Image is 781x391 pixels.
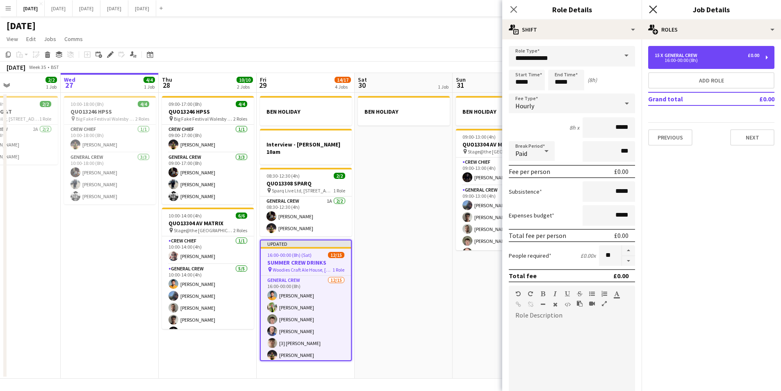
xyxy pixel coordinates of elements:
div: 15 x [655,53,665,58]
div: 1 Job [144,84,155,90]
h1: [DATE] [7,20,36,32]
span: 4/4 [143,77,155,83]
button: Insert video [589,300,595,307]
a: Jobs [41,34,59,44]
div: Shift [502,20,642,39]
div: 1 Job [46,84,57,90]
div: £0.00 x [581,252,596,259]
span: 09:00-13:00 (4h) [462,134,496,140]
span: Comms [64,35,83,43]
app-job-card: 09:00-17:00 (8h)4/4QUO13246 HPSS Big Fake Festival Walesby [STREET_ADDRESS]2 RolesCrew Chief1/109... [162,96,254,204]
span: Paid [515,149,527,158]
span: Jobs [44,35,56,43]
app-job-card: 10:00-14:00 (4h)6/6QUO13304 AV MATRIX Stage@the [GEOGRAPHIC_DATA] [STREET_ADDRESS]2 RolesCrew Chi... [162,208,254,329]
span: Stage@the [GEOGRAPHIC_DATA] [STREET_ADDRESS] [468,149,527,155]
td: £0.00 [735,92,774,105]
app-job-card: 10:00-18:00 (8h)4/4QUO13246 HPSS Big Fake Festival Walesby [STREET_ADDRESS]2 RolesCrew Chief1/110... [64,96,156,204]
app-job-card: BEN HOLIDAY [260,96,352,126]
h3: QUO13304 AV MATRIX [456,141,548,148]
button: Italic [552,290,558,297]
h3: QUO13246 HPSS [64,108,156,115]
span: Thu [162,76,172,83]
button: Text Color [614,290,619,297]
span: 08:30-12:30 (4h) [266,173,300,179]
h3: Interview - [PERSON_NAME] 10am [260,141,352,155]
span: 30 [357,80,367,90]
app-card-role: General Crew5/510:00-14:00 (4h)[PERSON_NAME][PERSON_NAME][PERSON_NAME][PERSON_NAME][PERSON_NAME] [162,264,254,340]
span: 12/15 [328,252,344,258]
button: Undo [515,290,521,297]
span: Fri [260,76,266,83]
app-card-role: Crew Chief1/110:00-14:00 (4h)[PERSON_NAME] [162,236,254,264]
span: Week 35 [27,64,48,70]
app-card-role: General Crew3/310:00-18:00 (8h)[PERSON_NAME][PERSON_NAME][PERSON_NAME] [64,153,156,204]
div: BST [51,64,59,70]
button: Previous [648,129,692,146]
div: BEN HOLIDAY [456,96,548,126]
span: 2/2 [46,77,57,83]
span: Edit [26,35,36,43]
span: 29 [259,80,266,90]
span: 6/6 [236,213,247,219]
button: Decrease [622,256,635,266]
span: 4/4 [138,101,149,107]
button: Clear Formatting [552,301,558,308]
app-job-card: 09:00-13:00 (4h)6/6QUO13304 AV MATRIX Stage@the [GEOGRAPHIC_DATA] [STREET_ADDRESS]2 RolesCrew Chi... [456,129,548,250]
button: Strikethrough [577,290,583,297]
span: 14/17 [335,77,351,83]
button: Underline [565,290,570,297]
span: 28 [161,80,172,90]
span: Sat [358,76,367,83]
div: £0.00 [614,231,628,240]
span: 4/4 [236,101,247,107]
app-card-role: General Crew1A2/208:30-12:30 (4h)[PERSON_NAME][PERSON_NAME] [260,197,352,236]
h3: QUO13304 AV MATRIX [162,220,254,227]
div: [DATE] [7,63,25,71]
div: £0.00 [613,272,628,280]
div: General Crew [665,53,701,58]
app-job-card: Interview - [PERSON_NAME] 10am [260,129,352,165]
button: Add role [648,72,774,89]
h3: Role Details [502,4,642,15]
span: 31 [455,80,466,90]
span: 10:00-18:00 (8h) [71,101,104,107]
button: Horizontal Line [540,301,546,308]
span: 2/2 [334,173,345,179]
span: 10:00-14:00 (4h) [168,213,202,219]
div: Fee per person [509,167,550,176]
app-card-role: Crew Chief1/110:00-18:00 (8h)[PERSON_NAME] [64,125,156,153]
span: 16:00-00:00 (8h) (Sat) [267,252,312,258]
button: Next [730,129,774,146]
span: 27 [63,80,75,90]
span: 2 Roles [233,116,247,122]
span: Woodies Craft Ale House, [STREET_ADDRESS] [273,267,332,273]
div: BEN HOLIDAY [358,96,450,126]
app-job-card: 08:30-12:30 (4h)2/2QUO13308 SPARQ Sparq Live Ltd, [STREET_ADDRESS]1 RoleGeneral Crew1A2/208:30-12... [260,168,352,236]
div: 2 Jobs [237,84,253,90]
h3: Job Details [642,4,781,15]
span: Stage@the [GEOGRAPHIC_DATA] [STREET_ADDRESS] [174,227,233,233]
button: Ordered List [601,290,607,297]
h3: BEN HOLIDAY [456,108,548,115]
div: (8h) [587,76,597,84]
h3: QUO13246 HPSS [162,108,254,115]
div: 1 Job [438,84,449,90]
span: Big Fake Festival Walesby [STREET_ADDRESS] [174,116,233,122]
button: Paste as plain text [577,300,583,307]
span: Sparq Live Ltd, [STREET_ADDRESS] [272,187,333,194]
span: 1 Role [333,187,345,194]
app-card-role: Crew Chief1/109:00-13:00 (4h)[PERSON_NAME] [456,158,548,185]
button: [DATE] [128,0,156,16]
label: Subsistence [509,188,542,195]
button: [DATE] [17,0,45,16]
div: £0.00 [748,53,759,58]
button: HTML Code [565,301,570,308]
div: 4 Jobs [335,84,351,90]
button: Redo [528,290,533,297]
app-card-role: General Crew5/509:00-13:00 (4h)[PERSON_NAME][PERSON_NAME][PERSON_NAME][PERSON_NAME][PERSON_NAME] [456,185,548,261]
